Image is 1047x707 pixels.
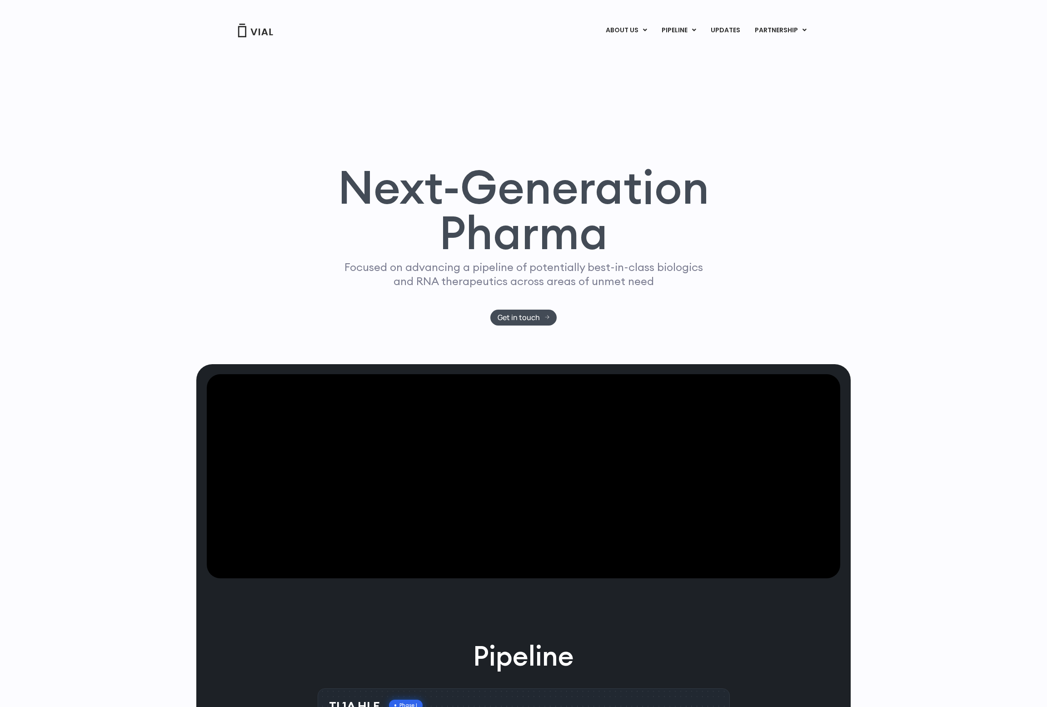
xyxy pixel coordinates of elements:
[654,23,703,38] a: PIPELINEMenu Toggle
[340,260,707,288] p: Focused on advancing a pipeline of potentially best-in-class biologics and RNA therapeutics acros...
[473,637,574,675] h2: Pipeline
[490,310,557,326] a: Get in touch
[327,164,720,256] h1: Next-Generation Pharma
[237,24,274,37] img: Vial Logo
[748,23,814,38] a: PARTNERSHIPMenu Toggle
[703,23,747,38] a: UPDATES
[498,314,540,321] span: Get in touch
[598,23,654,38] a: ABOUT USMenu Toggle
